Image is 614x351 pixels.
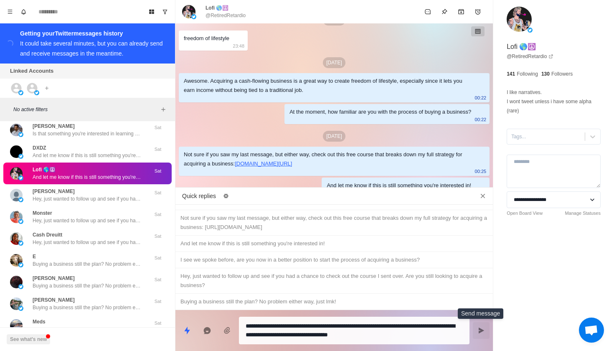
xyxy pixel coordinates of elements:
[184,34,229,43] div: freedom of lifestyle
[507,70,515,78] p: 141
[33,188,75,195] p: [PERSON_NAME]
[33,166,56,173] p: Lofi 🌎☮️
[10,189,23,201] img: picture
[323,57,345,68] p: [DATE]
[323,131,345,142] p: [DATE]
[219,322,236,339] button: Add media
[33,152,141,159] p: And let me know if this is still something you're interested in!
[10,67,53,75] p: Linked Accounts
[18,219,23,224] img: picture
[18,197,23,202] img: picture
[33,122,75,130] p: [PERSON_NAME]
[475,93,487,102] p: 00:22
[147,146,168,153] p: Sat
[453,3,469,20] button: Archive
[10,145,23,158] img: picture
[33,239,141,246] p: Hey, just wanted to follow up and see if you had a chance to check out the course I sent over. Ar...
[541,70,550,78] p: 130
[18,262,23,267] img: picture
[33,326,141,333] p: Buying a business still the plan? No problem either way, just lmk!
[419,3,436,20] button: Mark as unread
[507,42,536,52] p: Lofi 🌎☮️
[507,53,553,60] a: @RetiredRetardio
[206,12,246,19] p: @RetiredRetardio
[147,124,168,131] p: Sat
[476,189,490,203] button: Close quick replies
[18,90,23,95] img: picture
[145,5,158,18] button: Board View
[33,304,141,311] p: Buying a business still the plan? No problem either way, just lmk!
[33,173,141,181] p: And let me know if this is still something you're interested in!
[10,211,23,223] img: picture
[191,14,196,19] img: picture
[184,150,471,168] div: Not sure if you saw my last message, but either way, check out this free course that breaks down ...
[182,192,216,201] p: Quick replies
[551,70,573,78] p: Followers
[10,276,23,288] img: picture
[33,144,46,152] p: DXDZ
[507,7,532,32] img: picture
[33,195,141,203] p: Hey, just wanted to follow up and see if you had a chance to check out the course I sent over. Ar...
[3,5,17,18] button: Menu
[199,322,216,339] button: Reply with AI
[289,107,471,117] div: At the moment, how familiar are you with the process of buying a business?
[13,106,158,113] p: No active filters
[517,70,538,78] p: Following
[475,115,487,124] p: 00:22
[10,124,23,136] img: picture
[17,5,30,18] button: Notifications
[147,189,168,196] p: Sat
[179,322,195,339] button: Quick replies
[327,181,471,190] div: And let me know if this is still something you're interested in!
[20,28,165,38] div: Getting your Twitter messages history
[18,284,23,289] img: picture
[473,322,490,339] button: Send message
[33,253,36,260] p: E
[147,233,168,240] p: Sat
[33,318,46,326] p: Meds
[33,209,52,217] p: Monster
[33,296,75,304] p: [PERSON_NAME]
[528,28,533,33] img: picture
[147,276,168,283] p: Sat
[206,4,228,12] p: Lofi 🌎☮️
[10,298,23,310] img: picture
[33,282,141,290] p: Buying a business still the plan? No problem either way, just lmk!
[18,154,23,159] img: picture
[469,3,486,20] button: Add reminder
[147,168,168,175] p: Sat
[158,5,172,18] button: Show unread conversations
[180,272,488,290] div: Hey, just wanted to follow up and see if you had a chance to check out the course I sent over. Ar...
[33,217,141,224] p: Hey, just wanted to follow up and see if you had a chance to check out the course I sent over. Ar...
[20,40,163,57] div: It could take several minutes, but you can already send and receive messages in the meantime.
[147,211,168,218] p: Sat
[33,260,141,268] p: Buying a business still the plan? No problem either way, just lmk!
[18,306,23,311] img: picture
[235,160,292,167] a: [DOMAIN_NAME][URL]
[436,3,453,20] button: Pin
[10,232,23,245] img: picture
[579,318,604,343] a: Open chat
[33,231,62,239] p: Cash Dreuitt
[10,319,23,332] img: picture
[180,214,488,232] div: Not sure if you saw my last message, but either way, check out this free course that breaks down ...
[34,90,39,95] img: picture
[18,175,23,181] img: picture
[147,298,168,305] p: Sat
[182,5,195,18] img: picture
[42,83,52,93] button: Add account
[184,76,471,95] div: Awesome. Acquiring a cash-flowing business is a great way to create freedom of lifestyle, especia...
[147,254,168,262] p: Sat
[233,41,245,51] p: 23:48
[475,167,487,176] p: 00:25
[33,130,141,137] p: Is that something you're interested in learning more about?
[180,255,488,265] div: I see we spoke before, are you now in a better position to start the process of acquiring a busin...
[10,254,23,267] img: picture
[180,297,488,306] div: Buying a business still the plan? No problem either way, just lmk!
[147,320,168,327] p: Sat
[180,239,488,248] div: And let me know if this is still something you're interested in!
[219,189,233,203] button: Edit quick replies
[33,275,75,282] p: [PERSON_NAME]
[10,167,23,180] img: picture
[18,132,23,137] img: picture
